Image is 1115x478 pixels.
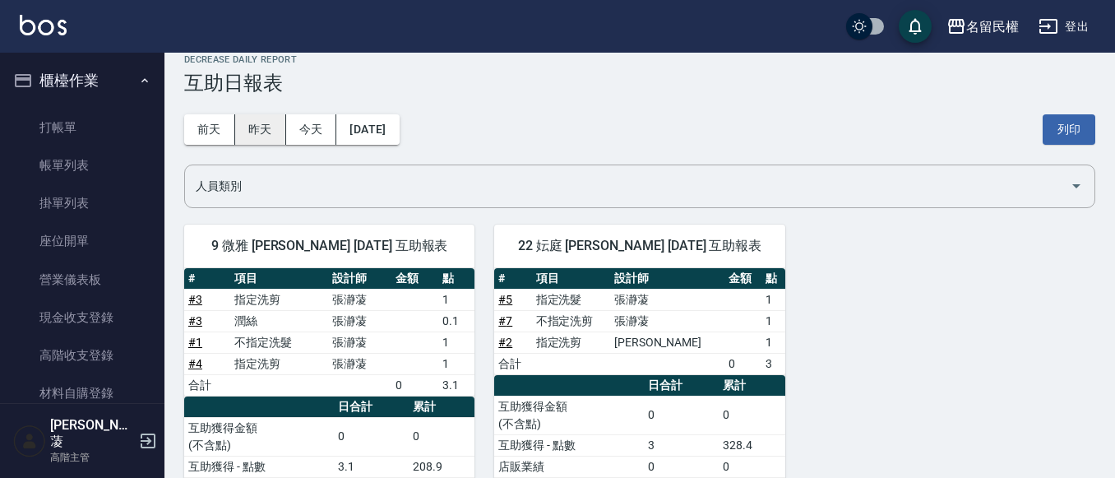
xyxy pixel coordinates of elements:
th: 日合計 [644,375,719,397]
td: 張瀞蓤 [328,310,391,332]
th: 點 [761,268,785,290]
td: 1 [438,289,474,310]
td: 1 [761,289,785,310]
button: 登出 [1032,12,1095,42]
button: 櫃檯作業 [7,59,158,102]
td: 張瀞蓤 [610,289,724,310]
a: 座位開單 [7,222,158,260]
td: 1 [438,332,474,353]
button: [DATE] [336,114,399,145]
a: 材料自購登錄 [7,374,158,412]
img: Logo [20,15,67,35]
a: 現金收支登錄 [7,299,158,336]
button: 昨天 [235,114,286,145]
td: 張瀞蓤 [328,353,391,374]
th: 金額 [724,268,761,290]
table: a dense table [184,268,474,397]
a: #3 [188,293,202,306]
td: 208.9 [409,456,474,477]
table: a dense table [494,268,784,375]
td: 0 [719,456,784,477]
td: 3.1 [334,456,409,477]
th: # [494,268,531,290]
td: [PERSON_NAME] [610,332,724,353]
td: 0 [391,374,437,396]
a: #5 [498,293,512,306]
td: 1 [438,353,474,374]
td: 0 [719,396,784,434]
td: 0 [334,417,409,456]
th: 項目 [230,268,328,290]
a: 高階收支登錄 [7,336,158,374]
td: 1 [761,310,785,332]
td: 張瀞蓤 [328,332,391,353]
td: 3 [761,353,785,374]
th: 累計 [719,375,784,397]
td: 0 [409,417,474,456]
p: 高階主管 [50,450,134,465]
td: 指定洗剪 [532,332,610,353]
span: 9 微雅 [PERSON_NAME] [DATE] 互助報表 [204,238,455,254]
a: 掛單列表 [7,184,158,222]
th: 設計師 [328,268,391,290]
th: 點 [438,268,474,290]
button: 前天 [184,114,235,145]
a: #3 [188,314,202,327]
a: #2 [498,336,512,349]
button: 名留民權 [940,10,1025,44]
td: 互助獲得 - 點數 [494,434,644,456]
h5: [PERSON_NAME]蓤 [50,417,134,450]
a: #7 [498,314,512,327]
button: 列印 [1043,114,1095,145]
h2: Decrease Daily Report [184,54,1095,65]
span: 22 妘庭 [PERSON_NAME] [DATE] 互助報表 [514,238,765,254]
button: save [899,10,932,43]
td: 3.1 [438,374,474,396]
td: 1 [761,332,785,353]
td: 0 [644,456,719,477]
th: 設計師 [610,268,724,290]
a: 帳單列表 [7,146,158,184]
img: Person [13,425,46,457]
a: 營業儀表板 [7,261,158,299]
th: 項目 [532,268,610,290]
input: 人員名稱 [192,172,1063,201]
td: 張瀞蓤 [328,289,391,310]
td: 0 [644,396,719,434]
th: 日合計 [334,397,409,418]
td: 互助獲得 - 點數 [184,456,334,477]
td: 店販業績 [494,456,644,477]
th: # [184,268,230,290]
th: 金額 [391,268,437,290]
th: 累計 [409,397,474,418]
button: 今天 [286,114,337,145]
div: 名留民權 [966,16,1019,37]
td: 互助獲得金額 (不含點) [184,417,334,456]
td: 3 [644,434,719,456]
a: #4 [188,357,202,370]
a: #1 [188,336,202,349]
td: 潤絲 [230,310,328,332]
td: 0 [724,353,761,374]
td: 張瀞蓤 [610,310,724,332]
td: 指定洗髮 [532,289,610,310]
td: 指定洗剪 [230,353,328,374]
td: 互助獲得金額 (不含點) [494,396,644,434]
td: 328.4 [719,434,784,456]
td: 不指定洗髮 [230,332,328,353]
td: 合計 [494,353,531,374]
td: 0.1 [438,310,474,332]
td: 不指定洗剪 [532,310,610,332]
td: 合計 [184,374,230,396]
td: 指定洗剪 [230,289,328,310]
a: 打帳單 [7,109,158,146]
button: Open [1063,173,1090,199]
h3: 互助日報表 [184,72,1095,95]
